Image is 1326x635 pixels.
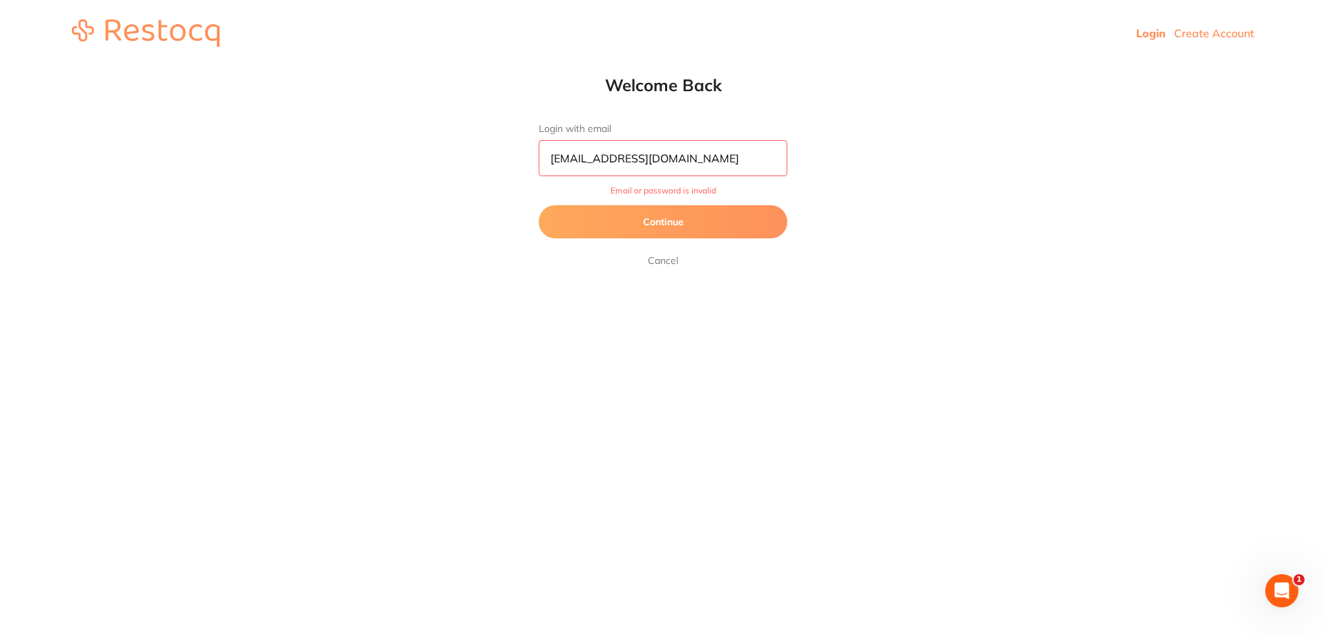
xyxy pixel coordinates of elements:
[539,123,787,135] label: Login with email
[511,75,815,95] h1: Welcome Back
[1294,574,1305,585] span: 1
[1136,26,1166,40] a: Login
[1174,26,1254,40] a: Create Account
[539,205,787,238] button: Continue
[539,186,787,196] span: Email or password is invalid
[1265,574,1298,607] iframe: Intercom live chat
[645,252,681,269] a: Cancel
[72,19,220,47] img: restocq_logo.svg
